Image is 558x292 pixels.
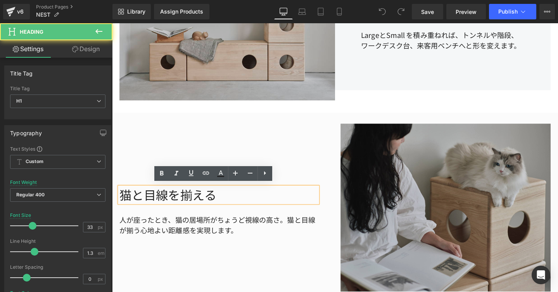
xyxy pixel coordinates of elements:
[10,86,105,91] div: Title Tag
[311,4,330,19] a: Tablet
[160,9,203,15] div: Assign Products
[10,146,105,152] div: Text Styles
[112,4,151,19] a: New Library
[98,251,104,256] span: em
[98,225,104,230] span: px
[330,4,349,19] a: Mobile
[26,158,43,165] b: Custom
[36,12,50,18] span: NEST
[456,8,477,16] span: Preview
[10,66,33,77] div: Title Tag
[489,4,536,19] button: Publish
[10,239,105,244] div: Line Height
[20,29,43,35] span: Heading
[375,4,390,19] button: Undo
[539,4,555,19] button: More
[8,172,216,189] h1: 猫と目線を揃える
[36,4,112,10] a: Product Pages
[16,7,25,17] div: v6
[58,40,114,58] a: Design
[10,180,37,185] div: Font Weight
[3,4,30,19] a: v6
[16,98,22,104] b: H1
[127,8,145,15] span: Library
[293,4,311,19] a: Laptop
[10,213,31,218] div: Font Size
[262,1,434,41] div: LargeとSmall を積み重ねれば、トンネルや階段、ワークデスク台、来客用ベンチへと形を変えます。
[532,266,550,284] div: Open Intercom Messenger
[421,8,434,16] span: Save
[498,9,518,15] span: Publish
[446,4,486,19] a: Preview
[98,277,104,282] span: px
[393,4,409,19] button: Redo
[8,189,216,223] div: 人が座ったとき、猫の居場所がちょうど視線の高さ。猫と目線が揃う心地よい距離感を実現します。
[10,265,105,270] div: Letter Spacing
[10,125,42,136] div: Typography
[274,4,293,19] a: Desktop
[16,192,45,198] b: Regular 400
